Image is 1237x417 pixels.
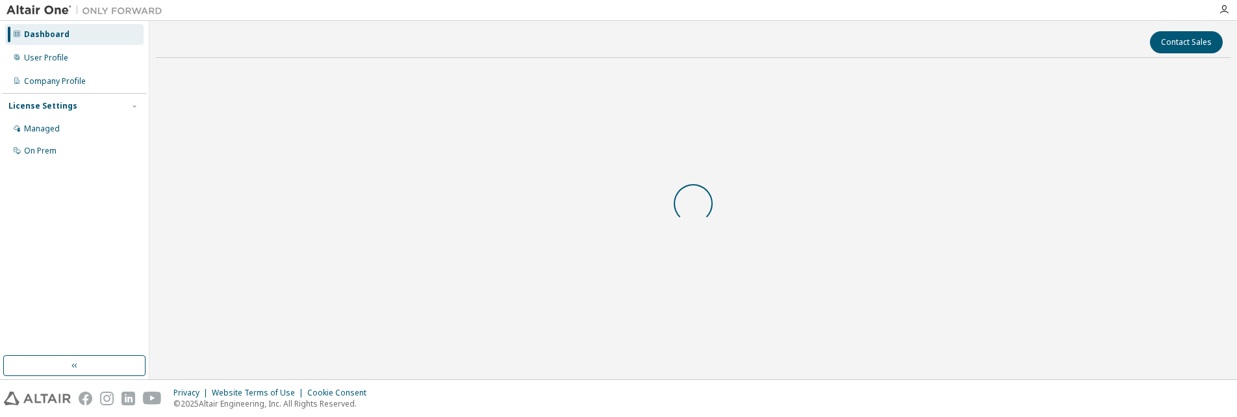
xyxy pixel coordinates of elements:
[6,4,169,17] img: Altair One
[24,29,70,40] div: Dashboard
[100,392,114,405] img: instagram.svg
[24,76,86,87] div: Company Profile
[121,392,135,405] img: linkedin.svg
[8,101,77,111] div: License Settings
[79,392,92,405] img: facebook.svg
[24,146,57,156] div: On Prem
[173,388,212,398] div: Privacy
[4,392,71,405] img: altair_logo.svg
[173,398,374,409] p: © 2025 Altair Engineering, Inc. All Rights Reserved.
[24,124,60,134] div: Managed
[212,388,307,398] div: Website Terms of Use
[143,392,162,405] img: youtube.svg
[307,388,374,398] div: Cookie Consent
[24,53,68,63] div: User Profile
[1150,31,1223,53] button: Contact Sales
